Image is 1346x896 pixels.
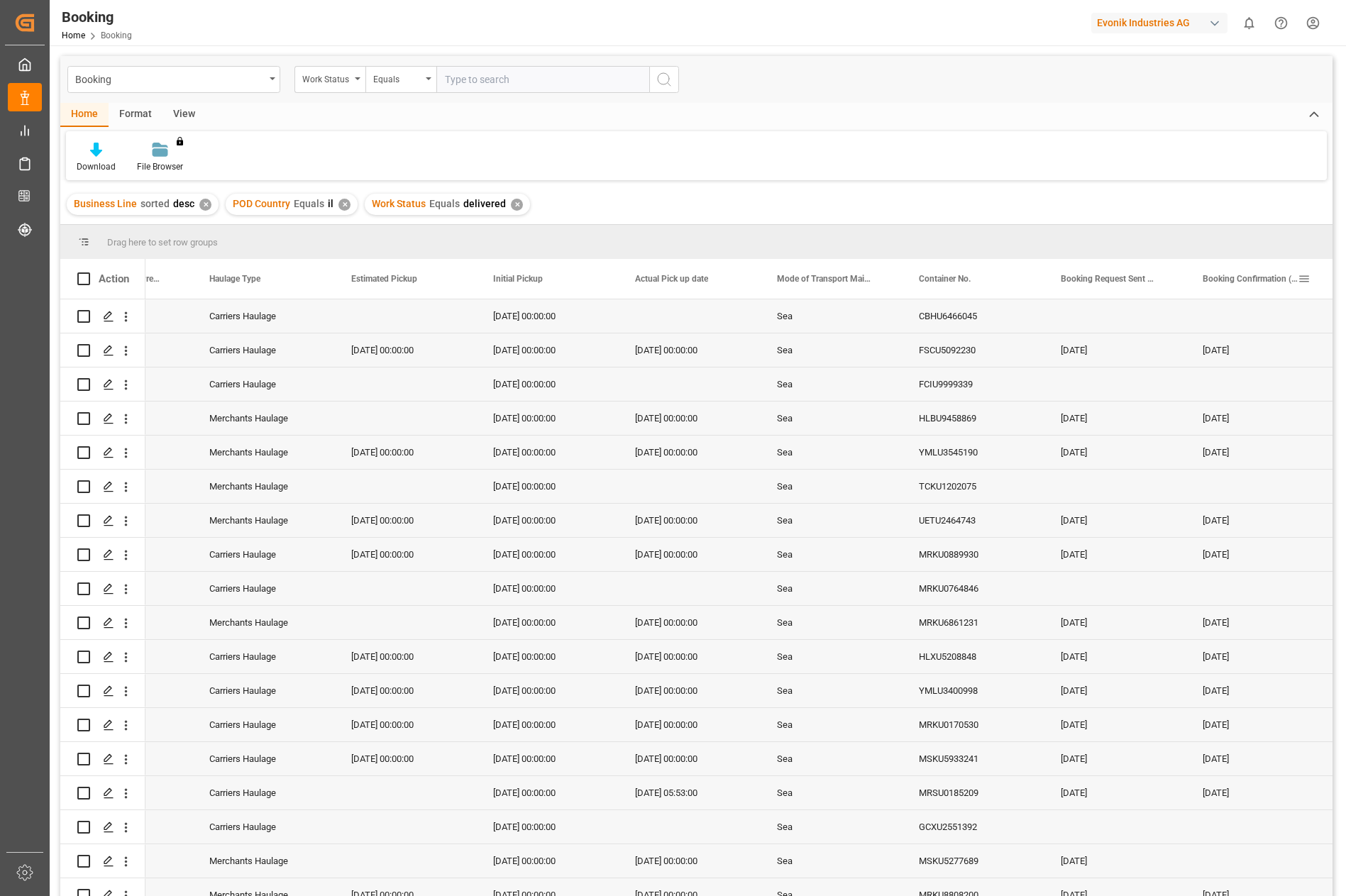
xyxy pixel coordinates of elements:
div: [DATE] [1044,776,1186,809]
span: Mode of Transport Main-Carriage [777,274,872,284]
div: [DATE] [1044,606,1186,639]
div: UETU2464743 [902,504,1044,537]
div: FCIU9999339 [902,367,1044,401]
div: [DATE] [1186,436,1328,469]
div: [DATE] 00:00:00 [618,402,760,435]
div: HLBU9458869 [902,402,1044,435]
div: [DATE] [1186,504,1328,537]
div: Press SPACE to select this row. [60,606,145,640]
div: Carriers Haulage [192,810,334,844]
div: [DATE] 00:00:00 [334,436,476,469]
div: Equals [373,70,421,86]
div: [DATE] 00:00:00 [476,640,618,673]
div: [DATE] [1044,538,1186,571]
div: Press SPACE to select this row. [60,333,145,367]
span: Equals [294,198,324,209]
div: [DATE] [1186,538,1328,571]
div: MRKU0889930 [902,538,1044,571]
span: Work Status [372,198,426,209]
div: FSCU5092230 [902,333,1044,367]
div: [DATE] 00:00:00 [618,708,760,741]
div: [DATE] [1044,333,1186,367]
div: [DATE] 00:00:00 [476,844,618,878]
div: [DATE] 00:00:00 [618,538,760,571]
div: [DATE] 00:00:00 [618,333,760,367]
div: YMLU3400998 [902,674,1044,707]
div: MRSU0185209 [902,776,1044,809]
div: [DATE] [1186,708,1328,741]
div: [DATE] [1044,844,1186,878]
div: MSKU5933241 [902,742,1044,775]
div: Merchants Haulage [192,402,334,435]
div: [DATE] 00:00:00 [334,333,476,367]
div: [DATE] 00:00:00 [476,742,618,775]
button: search button [649,66,679,93]
span: Booking Request Sent (3PL to Carrier) [1061,274,1156,284]
div: [DATE] 00:00:00 [476,538,618,571]
div: Sea [760,742,902,775]
div: [DATE] [1186,333,1328,367]
div: Press SPACE to select this row. [60,504,145,538]
div: Sea [760,606,902,639]
div: [DATE] 00:00:00 [476,402,618,435]
div: [DATE] 00:00:00 [618,742,760,775]
div: [DATE] 00:00:00 [334,742,476,775]
button: Help Center [1265,7,1297,39]
div: [DATE] 00:00:00 [334,504,476,537]
div: Carriers Haulage [192,572,334,605]
div: [DATE] [1186,742,1328,775]
span: Business Line [74,198,137,209]
div: [DATE] 00:00:00 [618,436,760,469]
div: [DATE] 00:00:00 [618,674,760,707]
div: [DATE] [1044,504,1186,537]
div: Merchants Haulage [192,470,334,503]
div: Press SPACE to select this row. [60,708,145,742]
div: Home [60,103,109,127]
input: Type to search [436,66,649,93]
div: ✕ [338,199,351,211]
div: [DATE] [1186,640,1328,673]
span: delivered [463,198,506,209]
div: Booking [62,6,132,28]
div: [DATE] [1186,402,1328,435]
div: [DATE] 00:00:00 [334,674,476,707]
div: [DATE] 05:53:00 [618,776,760,809]
span: Equals [429,198,460,209]
div: [DATE] [1044,674,1186,707]
div: [DATE] [1044,742,1186,775]
div: HLXU5208848 [902,640,1044,673]
span: sorted [140,198,170,209]
div: [DATE] 00:00:00 [476,606,618,639]
div: Press SPACE to select this row. [60,640,145,674]
div: [DATE] 00:00:00 [476,299,618,333]
div: Press SPACE to select this row. [60,402,145,436]
div: Sea [760,367,902,401]
div: CBHU6466045 [902,299,1044,333]
div: Sea [760,333,902,367]
div: [DATE] [1044,640,1186,673]
div: [DATE] 00:00:00 [618,504,760,537]
div: [DATE] 00:00:00 [476,367,618,401]
div: Press SPACE to select this row. [60,742,145,776]
div: [DATE] [1186,776,1328,809]
div: Carriers Haulage [192,367,334,401]
div: [DATE] 00:00:00 [334,538,476,571]
div: [DATE] 00:00:00 [618,844,760,878]
div: Carriers Haulage [192,333,334,367]
div: Press SPACE to select this row. [60,572,145,606]
div: MRKU6861231 [902,606,1044,639]
span: Actual Pick up date [635,274,708,284]
div: [DATE] 00:00:00 [618,640,760,673]
div: Work Status [302,70,351,86]
div: ✕ [199,199,211,211]
div: Carriers Haulage [192,674,334,707]
div: Sea [760,640,902,673]
div: Sea [760,810,902,844]
span: Booking Confirmation (3PL to Customer) [1203,274,1298,284]
button: Evonik Industries AG [1091,9,1233,36]
div: Press SPACE to select this row. [60,470,145,504]
div: Press SPACE to select this row. [60,299,145,333]
div: Sea [760,674,902,707]
div: YMLU3545190 [902,436,1044,469]
div: Download [77,160,116,173]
